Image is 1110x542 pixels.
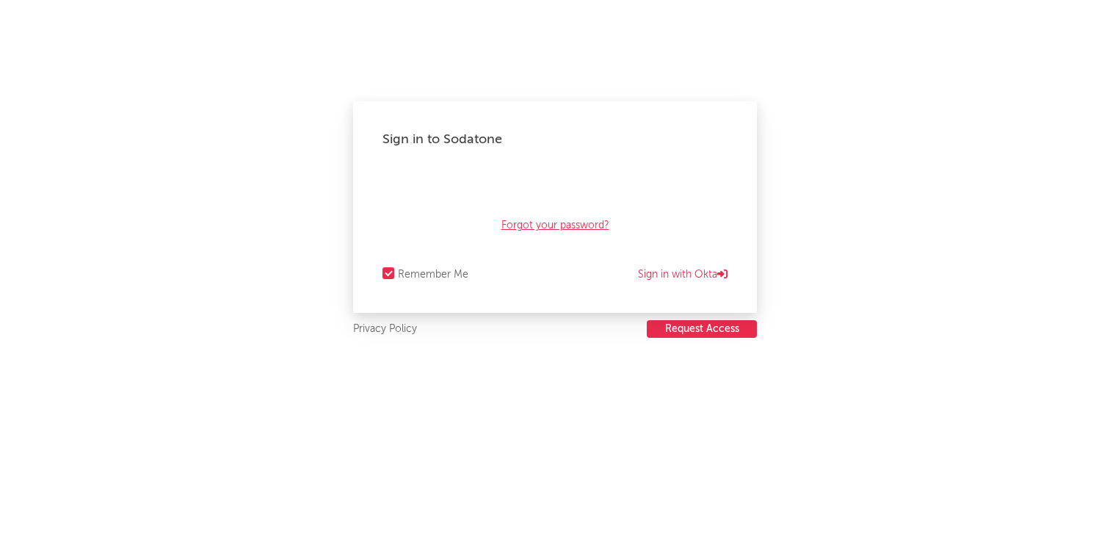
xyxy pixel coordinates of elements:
button: Request Access [647,320,757,338]
a: Privacy Policy [353,320,417,339]
a: Forgot your password? [501,217,609,234]
a: Sign in with Okta [638,266,728,283]
div: Sign in to Sodatone [382,131,728,148]
div: Remember Me [398,266,468,283]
